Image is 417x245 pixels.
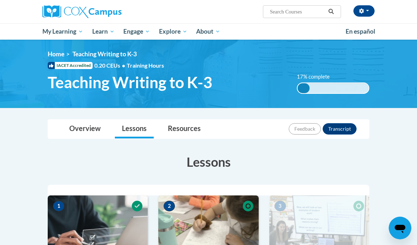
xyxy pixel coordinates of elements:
button: Search [326,7,336,16]
span: Training Hours [127,62,164,69]
span: Engage [123,27,150,36]
div: 17% [298,83,310,93]
span: 0.20 CEUs [94,62,127,69]
span: 1 [53,201,64,211]
span: Explore [159,27,187,36]
span: IACET Accredited [48,62,93,69]
span: Learn [92,27,114,36]
a: Home [48,50,64,58]
a: My Learning [38,23,88,40]
div: Main menu [37,23,380,40]
span: Teaching Writing to K-3 [72,50,137,58]
span: • [122,62,125,69]
span: About [196,27,220,36]
img: Cox Campus [42,5,122,18]
a: Cox Campus [42,5,146,18]
a: En español [341,24,380,39]
label: 17% complete [297,73,337,81]
a: About [192,23,225,40]
input: Search Courses [269,7,326,16]
iframe: Button to launch messaging window [389,217,411,239]
a: Learn [88,23,119,40]
button: Account Settings [353,5,375,17]
span: My Learning [42,27,83,36]
span: En español [346,28,375,35]
a: Explore [154,23,192,40]
a: Overview [62,120,108,138]
a: Lessons [115,120,154,138]
a: Engage [119,23,154,40]
span: 3 [275,201,286,211]
h3: Lessons [48,153,369,171]
a: Resources [161,120,208,138]
span: Teaching Writing to K-3 [48,73,212,92]
span: 2 [164,201,175,211]
button: Feedback [289,123,321,135]
button: Transcript [323,123,357,135]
